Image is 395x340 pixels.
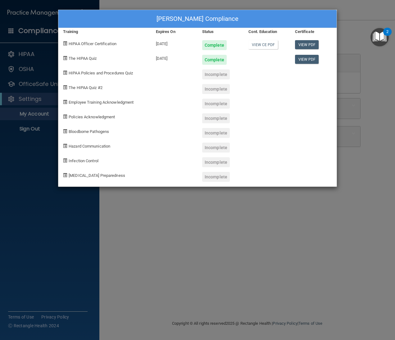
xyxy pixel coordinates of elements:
span: Infection Control [69,158,98,163]
div: Complete [202,55,227,65]
span: The HIPAA Quiz [69,56,97,61]
div: Training [58,28,151,35]
div: Incomplete [202,84,230,94]
button: Open Resource Center, 2 new notifications [370,28,389,46]
div: Certificate [290,28,337,35]
span: The HIPAA Quiz #2 [69,85,102,90]
span: Employee Training Acknowledgment [69,100,134,105]
span: Bloodborne Pathogens [69,129,109,134]
div: Expires On [151,28,197,35]
a: View CE PDF [248,40,278,49]
div: Status [197,28,244,35]
span: HIPAA Policies and Procedures Quiz [69,71,133,75]
span: Hazard Communication [69,144,110,149]
span: Policies Acknowledgment [69,115,115,119]
span: [MEDICAL_DATA] Preparedness [69,173,125,178]
div: Incomplete [202,157,230,167]
iframe: Drift Widget Chat Controller [288,296,388,321]
div: Incomplete [202,143,230,153]
div: [DATE] [151,50,197,65]
a: View PDF [295,55,319,64]
div: [DATE] [151,35,197,50]
div: Incomplete [202,128,230,138]
div: Incomplete [202,99,230,109]
div: Complete [202,40,227,50]
div: Incomplete [202,113,230,123]
a: View PDF [295,40,319,49]
div: Incomplete [202,172,230,182]
span: HIPAA Officer Certification [69,41,116,46]
div: Cont. Education [244,28,290,35]
div: [PERSON_NAME] Compliance [58,10,337,28]
div: 2 [386,32,388,40]
div: Incomplete [202,69,230,79]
